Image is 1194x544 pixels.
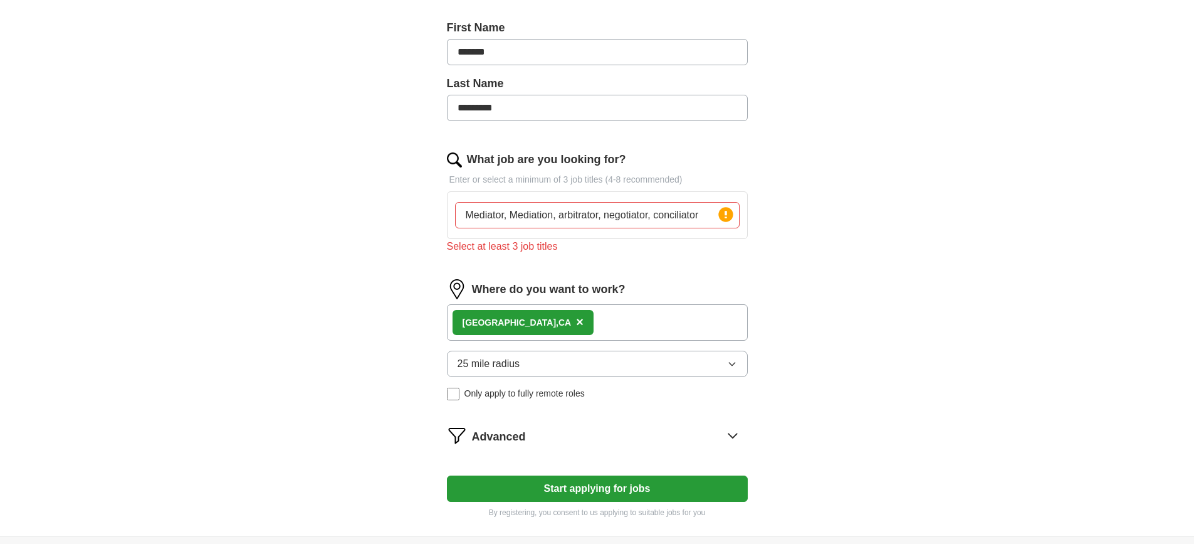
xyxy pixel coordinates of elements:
span: × [576,315,584,329]
button: × [576,313,584,332]
span: Only apply to fully remote roles [464,387,585,400]
p: By registering, you consent to us applying to suitable jobs for you [447,507,748,518]
span: 25 mile radius [458,356,520,371]
input: Type a job title and press enter [455,202,740,228]
img: location.png [447,279,467,299]
label: Last Name [447,75,748,92]
span: Advanced [472,429,526,445]
div: CA [463,316,572,329]
strong: [GEOGRAPHIC_DATA], [463,317,558,328]
button: Start applying for jobs [447,476,748,502]
label: What job are you looking for? [467,151,626,168]
button: 25 mile radius [447,351,748,377]
input: Only apply to fully remote roles [447,388,459,400]
p: Enter or select a minimum of 3 job titles (4-8 recommended) [447,173,748,186]
img: search.png [447,152,462,168]
img: filter [447,425,467,445]
label: First Name [447,19,748,36]
label: Where do you want to work? [472,281,626,298]
div: Select at least 3 job titles [447,239,748,254]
